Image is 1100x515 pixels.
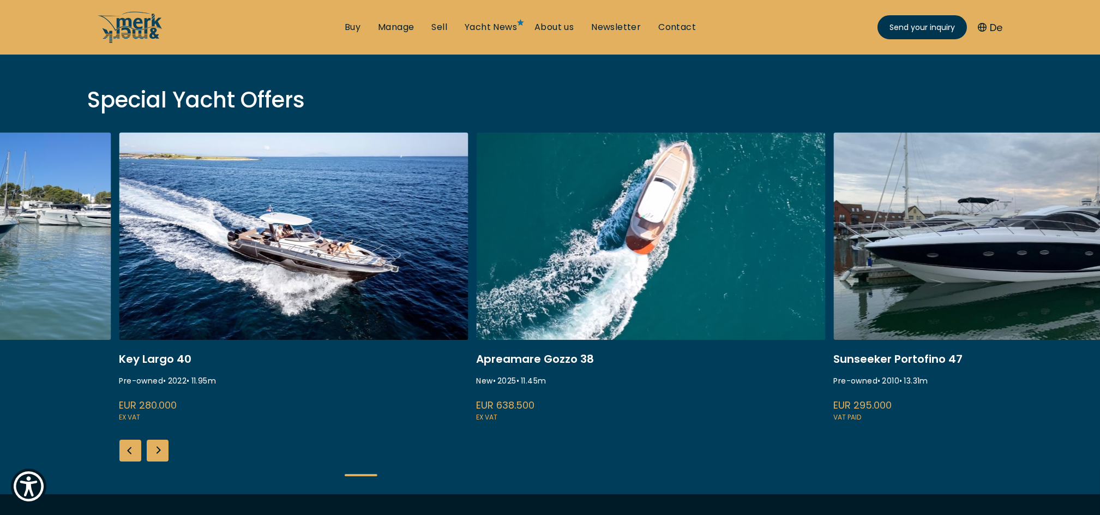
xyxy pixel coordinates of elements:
div: Previous slide [119,440,141,462]
div: Next slide [147,440,169,462]
button: Show Accessibility Preferences [11,469,46,504]
a: Newsletter [591,21,641,33]
a: About us [534,21,574,33]
a: Send your inquiry [877,15,967,39]
a: Buy [345,21,360,33]
button: De [978,20,1002,35]
a: /buy/motor-yacht/gozzo-38-cabin [477,133,826,423]
a: Manage [378,21,414,33]
span: Send your inquiry [889,22,955,33]
a: / [98,34,163,47]
a: Contact [658,21,696,33]
a: Yacht News [465,21,517,33]
a: Sell [431,21,447,33]
a: /buy/motor-yacht/sessa-marine-key-largo-40 [119,133,468,423]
